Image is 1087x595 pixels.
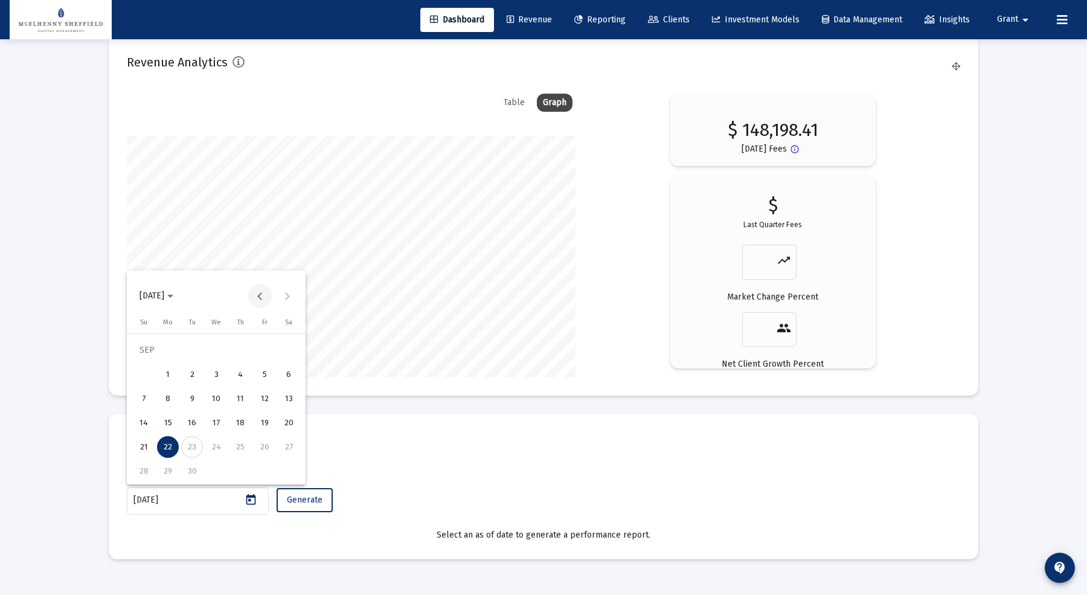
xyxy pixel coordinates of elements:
[254,388,275,410] div: 12
[140,318,147,326] span: Su
[181,436,203,458] div: 23
[180,459,204,483] button: 2025-09-30
[180,362,204,387] button: 2025-09-02
[157,364,179,385] div: 1
[252,411,277,435] button: 2025-09-19
[277,411,301,435] button: 2025-09-20
[132,411,156,435] button: 2025-09-14
[205,412,227,434] div: 17
[133,460,155,482] div: 28
[204,362,228,387] button: 2025-09-03
[254,436,275,458] div: 26
[254,412,275,434] div: 19
[228,435,252,459] button: 2025-09-25
[205,436,227,458] div: 24
[132,435,156,459] button: 2025-09-21
[278,436,300,458] div: 27
[156,362,180,387] button: 2025-09-01
[157,436,179,458] div: 22
[156,459,180,483] button: 2025-09-29
[180,387,204,411] button: 2025-09-09
[181,412,203,434] div: 16
[275,284,300,308] button: Next month
[278,412,300,434] div: 20
[285,318,292,326] span: Sa
[204,411,228,435] button: 2025-09-17
[229,436,251,458] div: 25
[248,284,272,308] button: Previous month
[181,364,203,385] div: 2
[132,338,301,362] td: SEP
[204,387,228,411] button: 2025-09-10
[229,388,251,410] div: 11
[204,435,228,459] button: 2025-09-24
[252,362,277,387] button: 2025-09-05
[156,435,180,459] button: 2025-09-22
[180,411,204,435] button: 2025-09-16
[228,411,252,435] button: 2025-09-18
[278,388,300,410] div: 13
[133,412,155,434] div: 14
[205,364,227,385] div: 3
[132,387,156,411] button: 2025-09-07
[181,388,203,410] div: 9
[189,318,196,326] span: Tu
[133,436,155,458] div: 21
[237,318,244,326] span: Th
[139,291,164,301] span: [DATE]
[130,284,183,308] button: Choose month and year
[252,387,277,411] button: 2025-09-12
[228,387,252,411] button: 2025-09-11
[229,364,251,385] div: 4
[278,364,300,385] div: 6
[132,459,156,483] button: 2025-09-28
[156,411,180,435] button: 2025-09-15
[277,387,301,411] button: 2025-09-13
[181,460,203,482] div: 30
[254,364,275,385] div: 5
[133,388,155,410] div: 7
[211,318,221,326] span: We
[157,412,179,434] div: 15
[228,362,252,387] button: 2025-09-04
[229,412,251,434] div: 18
[163,318,173,326] span: Mo
[262,318,268,326] span: Fr
[157,388,179,410] div: 8
[277,362,301,387] button: 2025-09-06
[180,435,204,459] button: 2025-09-23
[157,460,179,482] div: 29
[252,435,277,459] button: 2025-09-26
[277,435,301,459] button: 2025-09-27
[205,388,227,410] div: 10
[156,387,180,411] button: 2025-09-08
